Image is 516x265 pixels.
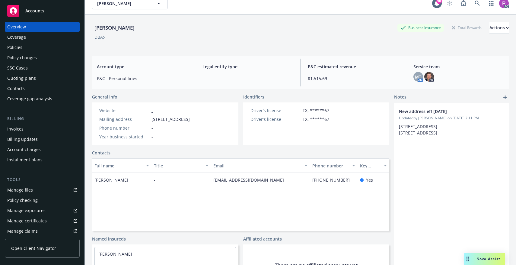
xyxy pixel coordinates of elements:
[94,163,142,169] div: Full name
[449,24,485,31] div: Total Rewards
[92,24,137,32] div: [PERSON_NAME]
[243,94,264,100] span: Identifiers
[7,124,24,134] div: Invoices
[7,73,36,83] div: Quoting plans
[5,116,80,122] div: Billing
[7,216,47,226] div: Manage certificates
[5,22,80,32] a: Overview
[5,124,80,134] a: Invoices
[243,236,282,242] a: Affiliated accounts
[213,177,289,183] a: [EMAIL_ADDRESS][DOMAIN_NAME]
[202,75,293,82] span: -
[202,63,293,70] span: Legal entity type
[94,34,106,40] div: DBA: -
[5,53,80,63] a: Policy changes
[399,108,488,115] span: New address eff [DATE]
[5,43,80,52] a: Policies
[151,134,153,140] span: -
[476,256,500,261] span: Nova Assist
[97,75,188,82] span: P&C - Personal lines
[397,24,444,31] div: Business Insurance
[5,226,80,236] a: Manage claims
[5,73,80,83] a: Quoting plans
[415,74,421,80] span: MT
[7,185,33,195] div: Manage files
[7,53,37,63] div: Policy changes
[7,145,41,154] div: Account charges
[5,185,80,195] a: Manage files
[7,32,26,42] div: Coverage
[211,158,310,173] button: Email
[502,94,509,101] a: add
[310,158,358,173] button: Phone number
[94,177,128,183] span: [PERSON_NAME]
[358,158,389,173] button: Key contact
[5,216,80,226] a: Manage certificates
[151,158,211,173] button: Title
[464,253,472,265] div: Drag to move
[7,43,22,52] div: Policies
[97,63,188,70] span: Account type
[394,94,406,101] span: Notes
[312,163,349,169] div: Phone number
[5,155,80,165] a: Installment plans
[5,206,80,215] a: Manage exposures
[99,134,149,140] div: Year business started
[151,116,190,122] span: [STREET_ADDRESS]
[5,32,80,42] a: Coverage
[7,84,25,93] div: Contacts
[5,196,80,205] a: Policy checking
[25,8,44,13] span: Accounts
[489,22,509,34] div: Actions
[413,63,504,70] span: Service team
[489,22,509,34] button: Actions
[7,63,28,73] div: SSC Cases
[7,134,38,144] div: Billing updates
[7,155,43,165] div: Installment plans
[5,145,80,154] a: Account charges
[7,206,46,215] div: Manage exposures
[399,115,504,121] span: Updated by [PERSON_NAME] on [DATE] 2:11 PM
[154,163,202,169] div: Title
[5,94,80,104] a: Coverage gap analysis
[97,0,149,7] span: [PERSON_NAME]
[151,125,153,131] span: -
[11,245,56,251] span: Open Client Navigator
[5,134,80,144] a: Billing updates
[424,72,434,82] img: photo
[92,158,151,173] button: Full name
[394,103,509,141] div: New address eff [DATE]Updatedby [PERSON_NAME] on [DATE] 2:11 PM[STREET_ADDRESS] [STREET_ADDRESS]
[5,177,80,183] div: Tools
[366,177,373,183] span: Yes
[308,75,399,82] span: $1,515.69
[154,177,155,183] span: -
[99,116,149,122] div: Mailing address
[7,22,26,32] div: Overview
[399,123,504,136] p: [STREET_ADDRESS] [STREET_ADDRESS]
[464,253,505,265] button: Nova Assist
[312,177,355,183] a: [PHONE_NUMBER]
[151,108,153,113] a: -
[99,107,149,114] div: Website
[92,236,126,242] a: Named insureds
[250,116,300,122] div: Driver's license
[7,94,52,104] div: Coverage gap analysis
[92,94,117,100] span: General info
[250,107,300,114] div: Driver's license
[92,150,110,156] a: Contacts
[5,2,80,19] a: Accounts
[7,196,38,205] div: Policy checking
[7,226,38,236] div: Manage claims
[5,84,80,93] a: Contacts
[213,163,301,169] div: Email
[5,63,80,73] a: SSC Cases
[98,251,132,257] a: [PERSON_NAME]
[99,125,149,131] div: Phone number
[360,163,380,169] div: Key contact
[308,63,399,70] span: P&C estimated revenue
